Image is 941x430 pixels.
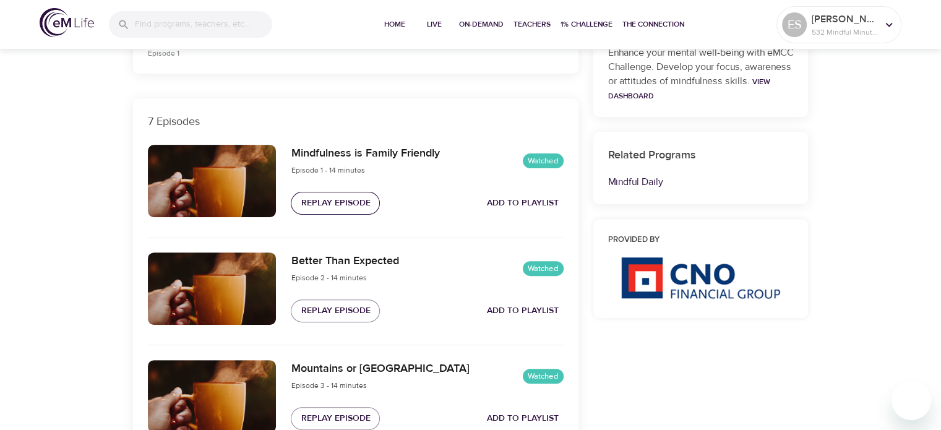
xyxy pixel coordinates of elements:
button: Add to Playlist [482,299,564,322]
a: View Dashboard [608,77,770,101]
span: 1% Challenge [561,18,612,31]
span: Episode 2 - 14 minutes [291,273,366,283]
p: Enhance your mental well-being with eMCC Challenge. Develop your focus, awareness or attitudes of... [608,46,794,103]
button: Add to Playlist [482,192,564,215]
iframe: Button to launch messaging window [892,381,931,420]
a: Mindful Daily [608,176,663,188]
p: Episode 1 [148,48,456,59]
span: Live [419,18,449,31]
p: 7 Episodes [148,113,564,130]
p: [PERSON_NAME] [812,12,877,27]
button: Replay Episode [291,299,380,322]
h6: Related Programs [608,147,794,165]
span: Episode 1 - 14 minutes [291,165,364,175]
span: Episode 3 - 14 minutes [291,381,366,390]
span: Add to Playlist [487,303,559,319]
span: Watched [523,155,564,167]
input: Find programs, teachers, etc... [135,11,272,38]
div: ES [782,12,807,37]
span: Watched [523,371,564,382]
button: Add to Playlist [482,407,564,430]
span: Replay Episode [301,411,370,426]
span: Add to Playlist [487,411,559,426]
img: logo [40,8,94,37]
button: Replay Episode [291,192,380,215]
span: Replay Episode [301,303,370,319]
h6: Provided by [608,234,794,247]
span: Teachers [513,18,551,31]
h6: Mindfulness is Family Friendly [291,145,439,163]
span: Add to Playlist [487,196,559,211]
p: 532 Mindful Minutes [812,27,877,38]
h6: Better Than Expected [291,252,398,270]
h6: Mountains or [GEOGRAPHIC_DATA] [291,360,469,378]
img: CNO%20logo.png [621,257,780,299]
span: Replay Episode [301,196,370,211]
span: Home [380,18,410,31]
span: The Connection [622,18,684,31]
button: Replay Episode [291,407,380,430]
span: On-Demand [459,18,504,31]
span: Watched [523,263,564,275]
